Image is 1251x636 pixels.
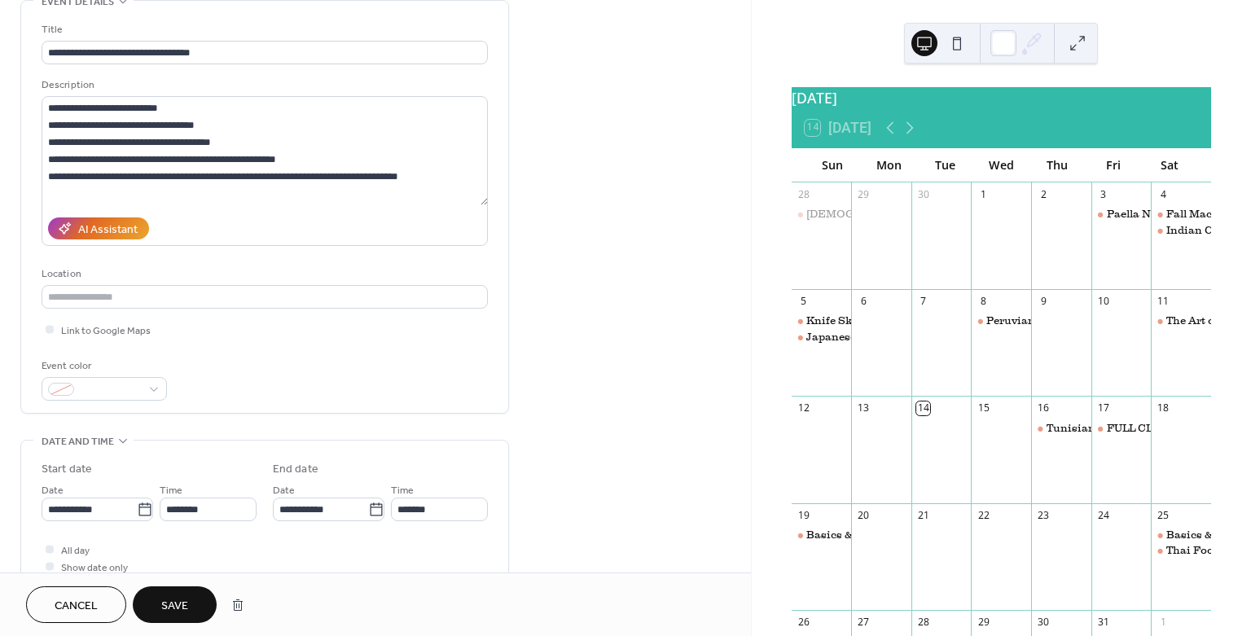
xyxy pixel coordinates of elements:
[1031,421,1091,436] div: Tunisian
[1151,528,1211,542] div: Basics & Fundamentals Course Series
[857,295,871,309] div: 6
[792,314,852,328] div: Knife Skills Class
[797,616,810,629] div: 26
[1157,508,1170,522] div: 25
[1029,148,1086,182] div: Thu
[806,330,925,344] div: Japanese Street Foods
[161,598,188,615] span: Save
[78,222,138,239] div: AI Assistant
[857,508,871,522] div: 20
[42,77,485,94] div: Description
[1096,295,1110,309] div: 10
[1096,401,1110,415] div: 17
[977,401,990,415] div: 15
[977,508,990,522] div: 22
[805,148,861,182] div: Sun
[917,148,973,182] div: Tue
[977,187,990,201] div: 1
[792,207,852,222] div: Jewish Baking Class
[971,314,1031,328] div: Peruvian Cuisine
[797,508,810,522] div: 19
[1157,616,1170,629] div: 1
[797,295,810,309] div: 5
[1166,207,1243,222] div: Fall Macarons
[806,528,1010,542] div: Basics & Fundamentals Course Series
[26,586,126,623] button: Cancel
[1151,543,1211,558] div: Thai Food
[792,330,852,344] div: Japanese Street Foods
[797,187,810,201] div: 28
[916,401,930,415] div: 14
[48,217,149,239] button: AI Assistant
[986,314,1080,328] div: Peruvian Cuisine
[1096,187,1110,201] div: 3
[1166,223,1247,238] div: Indian Cuisine
[273,461,318,478] div: End date
[1151,223,1211,238] div: Indian Cuisine
[1037,295,1051,309] div: 9
[55,598,98,615] span: Cancel
[806,314,900,328] div: Knife Skills Class
[792,87,1211,108] div: [DATE]
[1091,421,1152,436] div: FULL CLASS - Authentic Flavors Do Brasil
[61,559,128,577] span: Show date only
[977,295,990,309] div: 8
[42,461,92,478] div: Start date
[160,482,182,499] span: Time
[1037,508,1051,522] div: 23
[42,357,164,375] div: Event color
[61,322,151,340] span: Link to Google Maps
[806,207,1012,222] div: [DEMOGRAPHIC_DATA] Baking Class
[42,433,114,450] span: Date and time
[1142,148,1198,182] div: Sat
[916,295,930,309] div: 7
[973,148,1029,182] div: Wed
[977,616,990,629] div: 29
[1096,508,1110,522] div: 24
[1157,295,1170,309] div: 11
[42,482,64,499] span: Date
[1166,543,1220,558] div: Thai Food
[61,542,90,559] span: All day
[1037,401,1051,415] div: 16
[857,401,871,415] div: 13
[42,21,485,38] div: Title
[1157,401,1170,415] div: 18
[42,265,485,283] div: Location
[1037,187,1051,201] div: 2
[1091,207,1152,222] div: Paella Night
[133,586,217,623] button: Save
[797,401,810,415] div: 12
[1086,148,1142,182] div: Fri
[916,187,930,201] div: 30
[857,187,871,201] div: 29
[273,482,295,499] span: Date
[916,508,930,522] div: 21
[857,616,871,629] div: 27
[1151,314,1211,328] div: The Art of Pasta Making
[792,528,852,542] div: Basics & Fundamentals Course Series
[1151,207,1211,222] div: Fall Macarons
[916,616,930,629] div: 28
[1107,207,1173,222] div: Paella Night
[1037,616,1051,629] div: 30
[1096,616,1110,629] div: 31
[861,148,917,182] div: Mon
[1157,187,1170,201] div: 4
[391,482,414,499] span: Time
[1047,421,1095,436] div: Tunisian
